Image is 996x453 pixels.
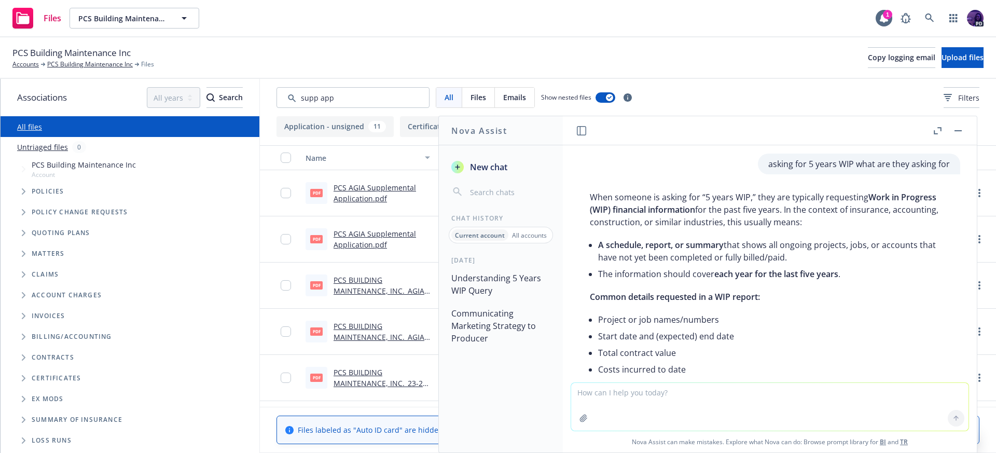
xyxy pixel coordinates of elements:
[281,373,291,383] input: Toggle Row Selected
[942,47,984,68] button: Upload files
[310,327,323,335] span: pdf
[47,60,133,69] a: PCS Building Maintenance Inc
[943,8,964,29] a: Switch app
[334,183,416,203] a: PCS AGIA Supplemental Application.pdf
[598,361,950,378] li: Costs incurred to date
[310,374,323,381] span: pdf
[944,87,979,108] button: Filters
[883,10,892,19] div: 1
[32,170,136,179] span: Account
[944,92,979,103] span: Filters
[973,233,986,245] a: more
[70,8,199,29] button: PCS Building Maintenance Inc
[281,280,291,291] input: Toggle Row Selected
[973,279,986,292] a: more
[334,367,427,399] a: PCS BUILDING MAINTENANCE, INC._23-24 AGIA Supp App.pdf
[590,291,760,303] span: Common details requested in a WIP report:
[12,46,131,60] span: PCS Building Maintenance Inc
[32,313,65,319] span: Invoices
[281,234,291,244] input: Toggle Row Selected
[32,396,63,402] span: Ex Mods
[434,145,567,170] button: File type
[32,292,102,298] span: Account charges
[12,60,39,69] a: Accounts
[334,275,424,307] a: PCS BUILDING MAINTENANCE, INC._AGIA Supp App.pdf
[768,158,950,170] p: asking for 5 years WIP what are they asking for
[400,116,520,137] button: Certificate of insurance
[32,354,74,361] span: Contracts
[468,185,550,199] input: Search chats
[276,87,430,108] input: Search by keyword...
[880,437,886,446] a: BI
[32,251,64,257] span: Matters
[206,88,243,107] div: Search
[32,334,112,340] span: Billing/Accounting
[900,437,908,446] a: TR
[447,304,555,348] button: Communicating Marketing Strategy to Producer
[276,116,394,137] button: Application - unsigned
[512,231,547,240] p: All accounts
[72,141,86,153] div: 0
[590,191,950,228] p: When someone is asking for “5 years WIP,” they are typically requesting for the past five years. ...
[447,269,555,300] button: Understanding 5 Years WIP Query
[451,125,507,137] h1: Nova Assist
[598,237,950,266] li: that shows all ongoing projects, jobs, or accounts that have not yet been completed or fully bill...
[298,424,516,435] span: Files labeled as "Auto ID card" are hidden.
[942,52,984,62] span: Upload files
[281,188,291,198] input: Toggle Row Selected
[973,187,986,199] a: more
[598,328,950,345] li: Start date and (expected) end date
[32,417,122,423] span: Summary of insurance
[32,188,64,195] span: Policies
[958,92,979,103] span: Filters
[281,153,291,163] input: Select all
[541,93,591,102] span: Show nested files
[8,4,65,33] a: Files
[598,345,950,361] li: Total contract value
[32,437,72,444] span: Loss Runs
[967,10,984,26] img: photo
[44,14,61,22] span: Files
[17,142,68,153] a: Untriaged files
[17,122,42,132] a: All files
[17,91,67,104] span: Associations
[306,153,419,163] div: Name
[973,372,986,384] a: more
[334,321,424,353] a: PCS BUILDING MAINTENANCE, INC._AGIA Supp App PRINTED.pdf
[368,121,386,132] div: 11
[334,229,416,250] a: PCS AGIA Supplemental Application.pdf
[445,92,453,103] span: All
[32,159,136,170] span: PCS Building Maintenance Inc
[32,271,59,278] span: Claims
[206,87,243,108] button: SearchSearch
[598,239,724,251] span: A schedule, report, or summary
[868,52,935,62] span: Copy logging email
[310,235,323,243] span: pdf
[471,92,486,103] span: Files
[714,268,838,280] span: each year for the last five years
[32,230,90,236] span: Quoting plans
[439,256,563,265] div: [DATE]
[1,157,259,326] div: Tree Example
[32,375,81,381] span: Certificates
[468,161,507,173] span: New chat
[598,266,950,282] li: The information should cover .
[310,281,323,289] span: pdf
[310,189,323,197] span: pdf
[32,209,128,215] span: Policy change requests
[598,378,950,394] li: Revenue recognized to date
[598,311,950,328] li: Project or job names/numbers
[973,325,986,338] a: more
[206,93,215,102] svg: Search
[895,8,916,29] a: Report a Bug
[281,326,291,337] input: Toggle Row Selected
[567,431,973,452] span: Nova Assist can make mistakes. Explore what Nova can do: Browse prompt library for and
[78,13,168,24] span: PCS Building Maintenance Inc
[868,47,935,68] button: Copy logging email
[447,158,555,176] button: New chat
[455,231,505,240] p: Current account
[919,8,940,29] a: Search
[503,92,526,103] span: Emails
[141,60,154,69] span: Files
[301,145,434,170] button: Name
